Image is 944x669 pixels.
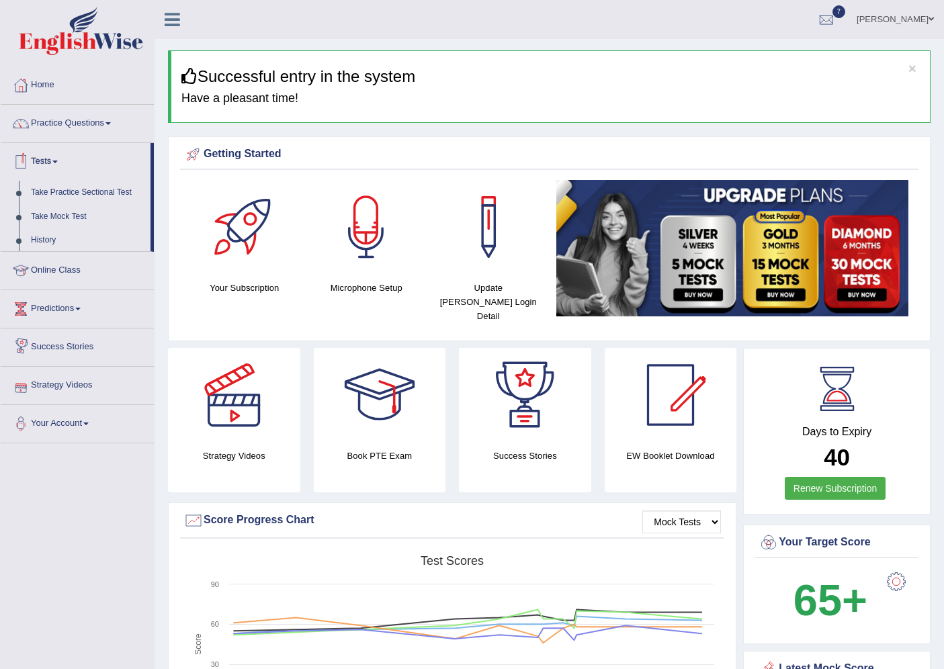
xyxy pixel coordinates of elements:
[314,449,446,463] h4: Book PTE Exam
[908,61,916,75] button: ×
[1,405,154,439] a: Your Account
[25,205,151,229] a: Take Mock Test
[785,477,886,500] a: Renew Subscription
[759,533,915,553] div: Your Target Score
[1,290,154,324] a: Predictions
[194,633,203,655] tspan: Score
[183,510,721,531] div: Score Progress Chart
[168,449,300,463] h4: Strategy Videos
[312,281,421,295] h4: Microphone Setup
[824,444,850,470] b: 40
[25,181,151,205] a: Take Practice Sectional Test
[25,228,151,253] a: History
[181,68,920,85] h3: Successful entry in the system
[421,554,484,568] tspan: Test scores
[183,144,915,165] div: Getting Started
[1,143,151,177] a: Tests
[181,92,920,105] h4: Have a pleasant time!
[190,281,299,295] h4: Your Subscription
[759,426,915,438] h4: Days to Expiry
[605,449,737,463] h4: EW Booklet Download
[1,252,154,285] a: Online Class
[1,66,154,100] a: Home
[1,105,154,138] a: Practice Questions
[556,180,909,316] img: small5.jpg
[459,449,591,463] h4: Success Stories
[211,620,219,628] text: 60
[211,660,219,668] text: 30
[1,367,154,400] a: Strategy Videos
[832,5,846,18] span: 7
[1,328,154,362] a: Success Stories
[793,576,867,625] b: 65+
[434,281,543,323] h4: Update [PERSON_NAME] Login Detail
[211,580,219,588] text: 90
